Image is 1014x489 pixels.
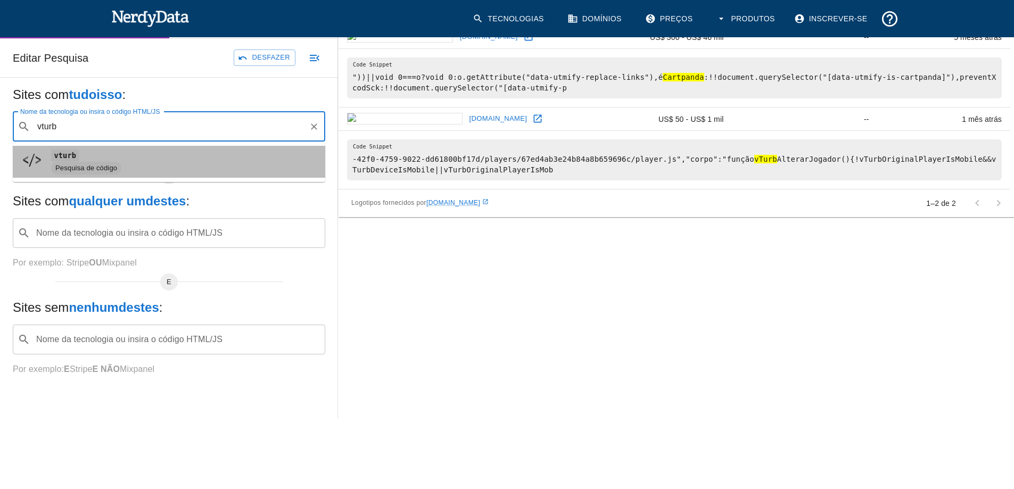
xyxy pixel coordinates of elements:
[469,114,527,122] font: [DOMAIN_NAME]
[13,87,69,102] font: Sites com
[145,194,186,208] font: destes
[13,52,88,64] font: Editar Pesquisa
[69,87,96,102] font: tudo
[120,364,154,374] font: Mixpanel
[55,164,117,172] font: Pesquisa de código
[731,14,774,23] font: Produtos
[809,14,868,23] font: Inscrever-se
[122,87,126,102] font: :
[167,278,171,286] font: E
[111,7,189,29] img: NerdyData.com
[13,364,64,374] font: Por exemplo:
[102,258,137,267] font: Mixpanel
[89,258,102,267] font: OU
[352,73,663,81] font: "))||void 0===o?void 0:o.getAttribute("data-utmify-replace-links"),é
[582,14,622,23] font: Domínios
[69,194,145,208] font: qualquer um
[119,300,159,314] font: destes
[13,194,69,208] font: Sites com
[788,5,876,32] a: Inscrever-se
[159,300,163,314] font: :
[962,115,1002,123] font: 1 mês atrás
[954,33,1002,42] font: 5 meses atrás
[530,111,546,127] a: Abra ozemphine.com em uma nova janela
[96,87,122,102] font: isso
[307,119,321,134] button: Claro
[352,155,996,174] font: AlterarJogador(){!vTurbOriginalPlayerIsMobile&&vTurbDeviceIsMobile||vTurbOriginalPlayerIsMob
[93,364,120,374] font: E NÃO
[351,199,426,206] font: Logotipos fornecidos por
[663,73,704,81] font: Cartpanda
[186,194,189,208] font: :
[710,5,783,32] button: Produtos
[13,258,89,267] font: Por exemplo: Stripe
[467,111,530,127] a: [DOMAIN_NAME]
[926,199,956,208] font: 1–2 de 2
[51,150,79,161] code: vturb
[660,14,693,23] font: Preços
[352,155,754,163] font: -42f0-4759-9022-dd61800bf17d/players/67ed4ab3e24b84a8b659696c/player.js","corpo":"função
[864,115,869,123] font: --
[70,364,93,374] font: Stripe
[20,108,160,115] font: Nome da tecnologia ou insira o código HTML/JS
[64,364,70,374] font: E
[561,5,630,32] a: Domínios
[426,199,480,206] a: [DOMAIN_NAME]
[876,5,903,32] button: Suporte e Documentação
[639,5,702,32] a: Preços
[252,53,290,61] font: Desfazer
[658,115,724,123] font: US$ 50 - US$ 1 mil
[347,113,463,125] img: ícone ozemphine.com
[234,49,295,66] button: Desfazer
[466,5,553,32] a: Tecnologias
[754,155,777,163] font: vTurb
[69,300,118,314] font: nenhum
[352,73,996,92] font: :!!document.querySelector("[data-utmify-is-cartpanda]"),preventXcodSck:!!document.querySelector("...
[13,300,69,314] font: Sites sem
[488,14,544,23] font: Tecnologias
